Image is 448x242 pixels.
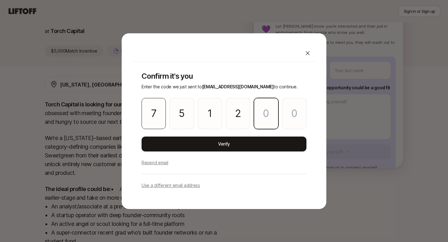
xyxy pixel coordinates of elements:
p: Use a different email address [142,182,200,189]
button: Verify [142,137,306,151]
input: Please enter OTP character 4 [226,98,250,129]
input: Please enter OTP character 2 [170,98,194,129]
p: Confirm it's you [142,72,306,81]
p: Enter the code we just sent to to continue. [142,83,306,91]
span: [EMAIL_ADDRESS][DOMAIN_NAME] [202,84,274,89]
input: Please enter OTP character 3 [198,98,222,129]
input: Please enter OTP character 6 [282,98,306,129]
input: Please enter OTP character 5 [254,98,278,129]
input: Please enter OTP character 1 [142,98,166,129]
p: Resend email [142,159,168,166]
